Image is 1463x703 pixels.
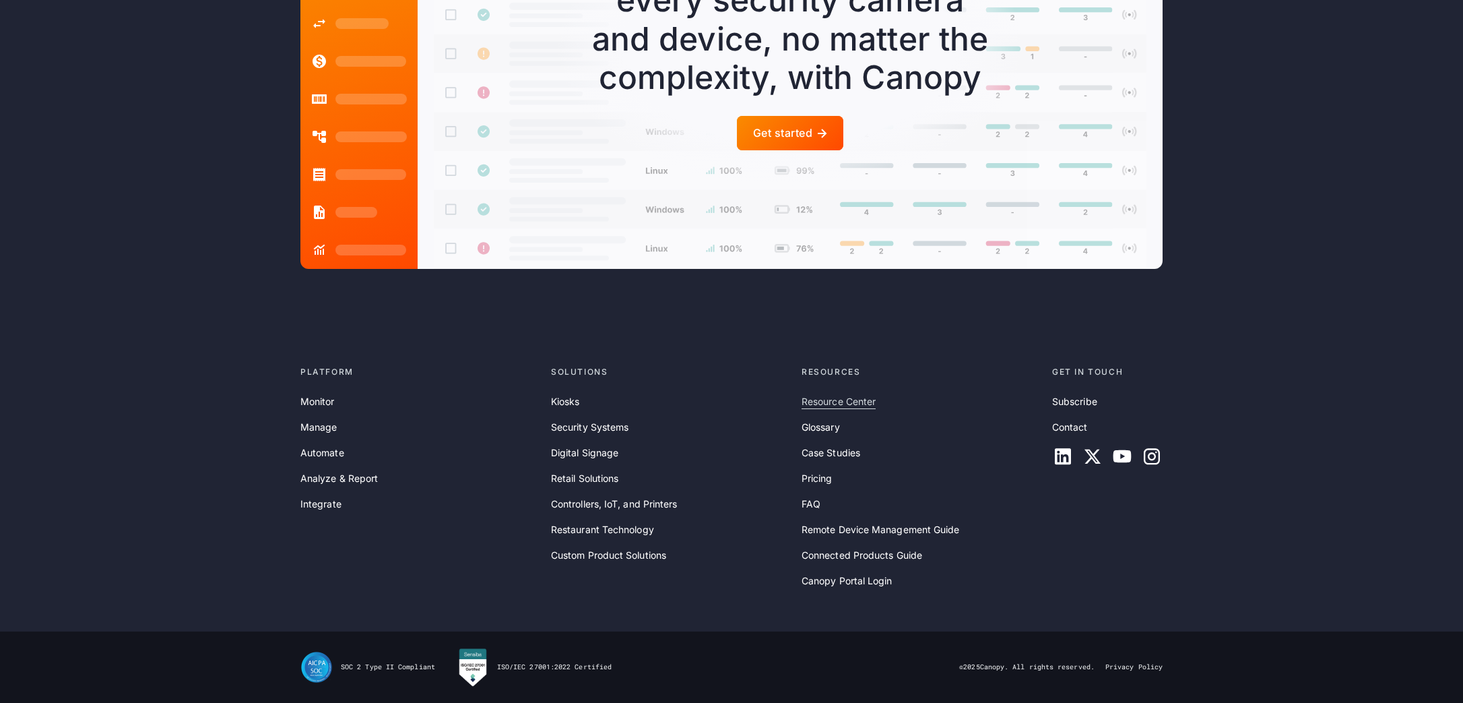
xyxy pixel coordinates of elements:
[551,471,618,486] a: Retail Solutions
[802,548,922,563] a: Connected Products Guide
[753,127,812,140] div: Get started
[300,446,344,460] a: Automate
[802,522,959,537] a: Remote Device Management Guide
[300,366,540,378] div: Platform
[551,446,618,460] a: Digital Signage
[457,648,489,687] img: Canopy RMM is Sensiba Certified for ISO/IEC
[300,471,378,486] a: Analyze & Report
[497,663,612,672] div: ISO/IEC 27001:2022 Certified
[1052,366,1163,378] div: Get in touch
[300,497,342,512] a: Integrate
[802,574,892,588] a: Canopy Portal Login
[802,366,1041,378] div: Resources
[341,663,435,672] div: SOC 2 Type II Compliant
[802,471,833,486] a: Pricing
[802,497,820,512] a: FAQ
[551,497,677,512] a: Controllers, IoT, and Printers
[1052,394,1097,409] a: Subscribe
[551,420,628,435] a: Security Systems
[300,420,337,435] a: Manage
[963,663,979,671] span: 2025
[551,522,654,537] a: Restaurant Technology
[551,366,791,378] div: Solutions
[1052,420,1088,435] a: Contact
[300,394,335,409] a: Monitor
[737,116,843,150] a: Get started
[1105,663,1163,672] a: Privacy Policy
[959,663,1095,672] div: © Canopy. All rights reserved.
[802,446,860,460] a: Case Studies
[802,420,840,435] a: Glossary
[551,548,666,563] a: Custom Product Solutions
[551,394,579,409] a: Kiosks
[802,394,876,409] a: Resource Center
[300,651,333,683] img: SOC II Type II Compliance Certification for Canopy Remote Device Management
